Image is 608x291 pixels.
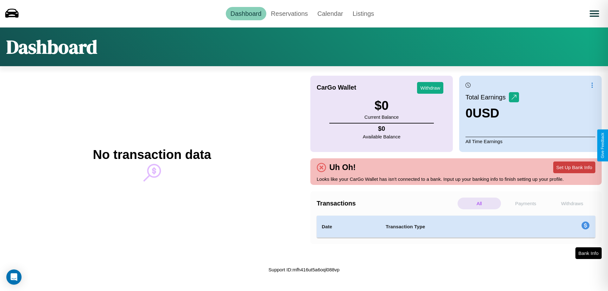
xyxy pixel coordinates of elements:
[6,34,97,60] h1: Dashboard
[317,84,356,91] h4: CarGo Wallet
[93,148,211,162] h2: No transaction data
[317,200,456,207] h4: Transactions
[586,5,603,22] button: Open menu
[575,247,602,259] button: Bank Info
[417,82,443,94] button: Withdraw
[313,7,348,20] a: Calendar
[6,269,22,285] div: Open Intercom Messenger
[465,106,519,120] h3: 0 USD
[550,198,594,209] p: Withdraws
[269,265,339,274] p: Support ID: mfh416ut5a6oql088vp
[363,125,401,132] h4: $ 0
[504,198,548,209] p: Payments
[363,132,401,141] p: Available Balance
[364,98,399,113] h3: $ 0
[226,7,266,20] a: Dashboard
[553,161,595,173] button: Set Up Bank Info
[322,223,376,231] h4: Date
[386,223,529,231] h4: Transaction Type
[465,92,509,103] p: Total Earnings
[317,175,595,183] p: Looks like your CarGo Wallet has isn't connected to a bank. Input up your banking info to finish ...
[348,7,379,20] a: Listings
[465,137,595,146] p: All Time Earnings
[317,216,595,238] table: simple table
[364,113,399,121] p: Current Balance
[326,163,359,172] h4: Uh Oh!
[458,198,501,209] p: All
[600,133,605,158] div: Give Feedback
[266,7,313,20] a: Reservations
